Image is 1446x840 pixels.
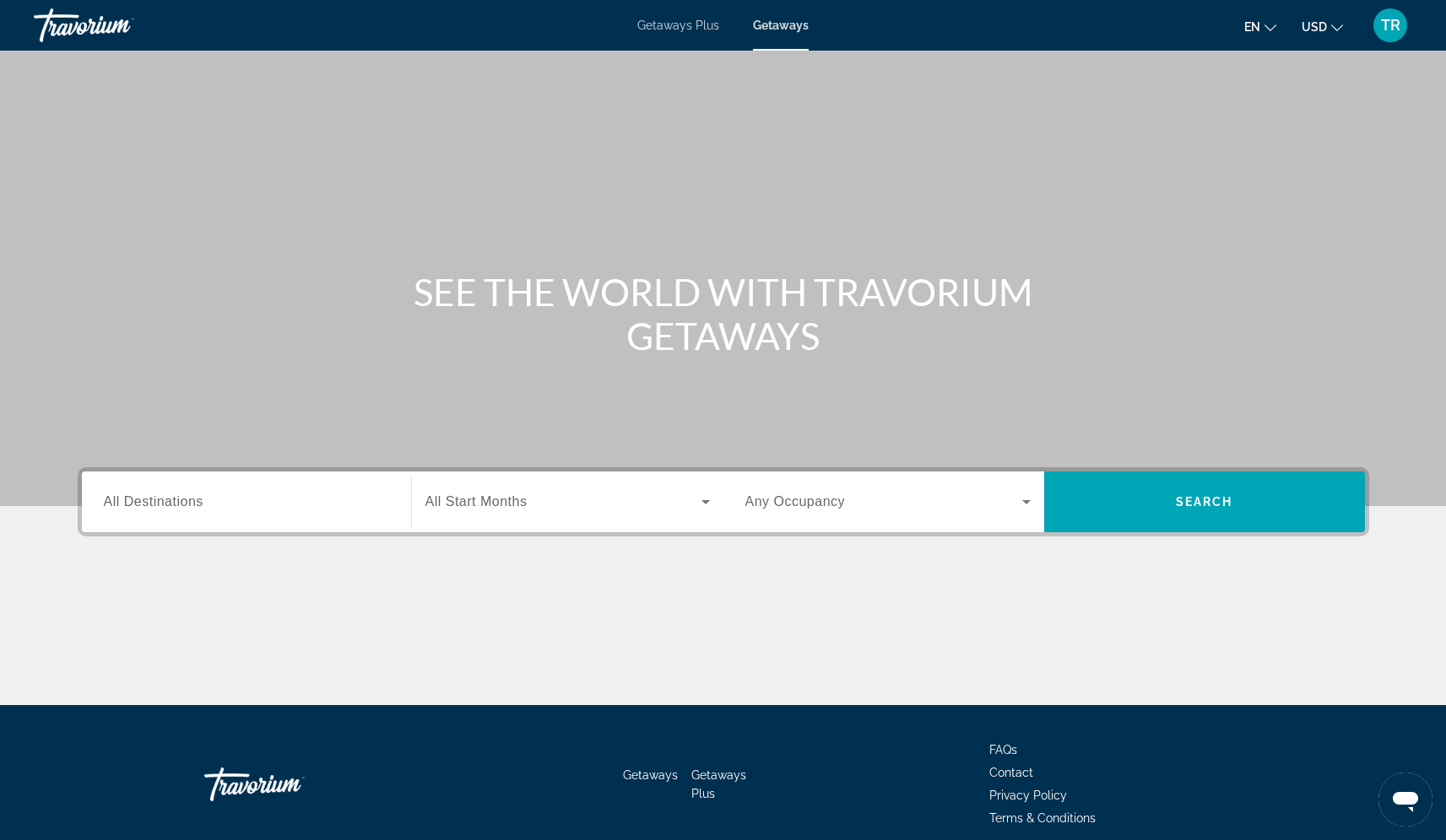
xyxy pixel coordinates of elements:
[989,743,1017,757] a: FAQs
[753,19,809,32] a: Getaways
[104,494,203,509] span: All Destinations
[407,270,1040,358] h1: SEE THE WORLD WITH TRAVORIUM GETAWAYS
[637,19,719,32] a: Getaways Plus
[1244,20,1260,34] span: en
[1176,495,1233,509] span: Search
[204,759,373,810] a: Go Home
[425,494,528,509] span: All Start Months
[1302,14,1343,39] button: Change currency
[1244,14,1276,39] button: Change language
[1044,471,1365,532] button: Search
[1302,20,1327,34] span: USD
[623,768,678,782] a: Getaways
[989,811,1096,825] a: Terms & Conditions
[82,471,1365,532] div: Search widget
[1368,8,1412,43] button: User Menu
[745,494,846,509] span: Any Occupancy
[691,768,746,800] a: Getaways Plus
[104,493,389,513] input: Select destination
[989,789,1067,802] a: Privacy Policy
[1381,17,1400,34] span: TR
[989,766,1033,779] a: Contact
[34,3,203,47] a: Travorium
[1378,773,1432,827] iframe: Button to launch messaging window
